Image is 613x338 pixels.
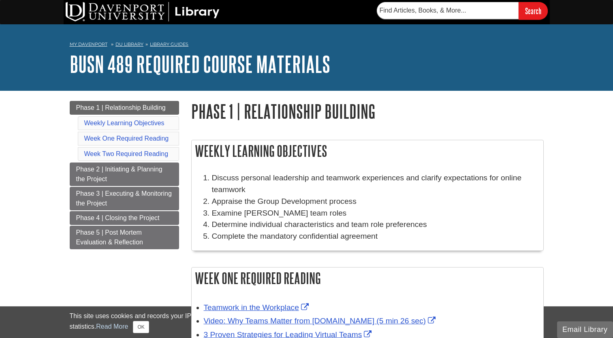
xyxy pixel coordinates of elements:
span: Phase 2 | Initiating & Planning the Project [76,166,162,182]
a: Phase 1 | Relationship Building [70,101,179,115]
a: Week One Required Reading [84,135,169,142]
h2: Weekly Learning Objectives [192,140,543,162]
a: Weekly Learning Objectives [84,120,164,126]
nav: breadcrumb [70,39,544,52]
a: Link opens in new window [204,317,438,325]
div: This site uses cookies and records your IP address for usage statistics. Additionally, we use Goo... [70,311,544,333]
span: Phase 5 | Post Mortem Evaluation & Reflection [76,229,143,246]
a: Week Two Required Reading [84,150,169,157]
li: Determine individual characteristics and team role preferences [212,219,539,231]
a: My Davenport [70,41,107,48]
span: Phase 1 | Relationship Building [76,104,166,111]
span: Phase 4 | Closing the Project [76,214,160,221]
h2: Week One Required Reading [192,267,543,289]
a: Phase 3 | Executing & Monitoring the Project [70,187,179,210]
a: DU Library [115,41,143,47]
li: Appraise the Group Development process [212,196,539,208]
div: Guide Page Menu [70,101,179,249]
a: Phase 2 | Initiating & Planning the Project [70,163,179,186]
a: BUSN 489 Required Course Materials [70,51,330,77]
a: Phase 5 | Post Mortem Evaluation & Reflection [70,226,179,249]
a: Library Guides [150,41,188,47]
input: Find Articles, Books, & More... [377,2,519,19]
button: Email Library [557,321,613,338]
a: Link opens in new window [204,303,311,312]
p: Complete the mandatory confidential agreement [212,231,539,242]
a: Read More [96,323,128,330]
img: DU Library [66,2,220,21]
button: Close [133,321,149,333]
span: Phase 3 | Executing & Monitoring the Project [76,190,172,207]
li: Discuss personal leadership and teamwork experiences and clarify expectations for online teamwork [212,172,539,196]
a: Phase 4 | Closing the Project [70,211,179,225]
input: Search [519,2,548,19]
h1: Phase 1 | Relationship Building [191,101,544,122]
form: Searches DU Library's articles, books, and more [377,2,548,19]
li: Examine [PERSON_NAME] team roles [212,208,539,219]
